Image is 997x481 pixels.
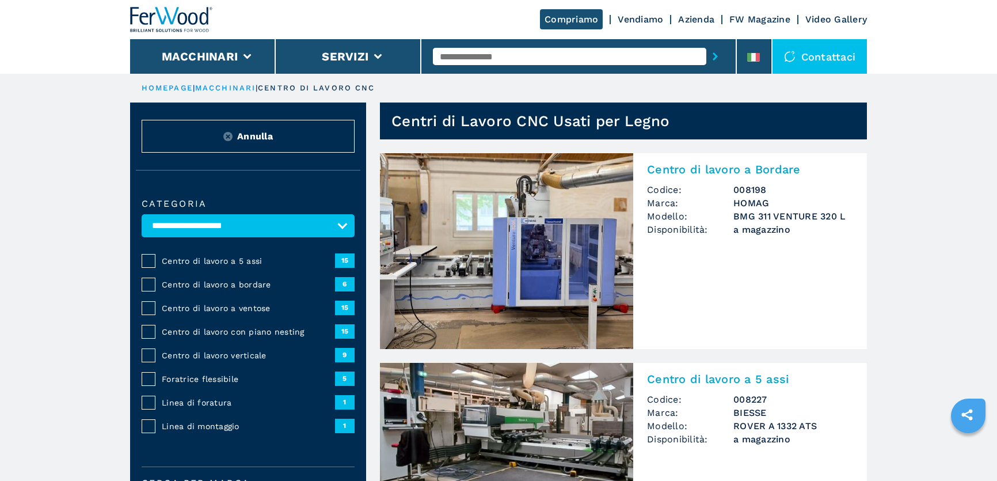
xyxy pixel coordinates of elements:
h3: ROVER A 1332 ATS [733,419,853,433]
span: Disponibilità: [647,433,733,446]
img: Reset [223,132,233,141]
span: Codice: [647,393,733,406]
span: Linea di montaggio [162,421,335,432]
h2: Centro di lavoro a Bordare [647,162,853,176]
span: Marca: [647,196,733,210]
div: Contattaci [773,39,867,74]
a: Vendiamo [618,14,663,25]
span: 1 [335,395,355,409]
button: ResetAnnulla [142,120,355,153]
a: Video Gallery [805,14,867,25]
span: Marca: [647,406,733,419]
button: Servizi [322,50,368,63]
span: Codice: [647,183,733,196]
span: Disponibilità: [647,223,733,236]
h3: 008198 [733,183,853,196]
span: 5 [335,372,355,385]
a: sharethis [953,400,981,429]
span: Foratrice flessibile [162,373,335,385]
span: | [193,84,195,92]
img: Contattaci [784,51,796,62]
span: Centro di lavoro a ventose [162,302,335,314]
span: Linea di foratura [162,397,335,408]
h3: BMG 311 VENTURE 320 L [733,210,853,223]
img: Ferwood [130,7,213,32]
a: FW Magazine [729,14,790,25]
a: Compriamo [540,9,603,29]
label: Categoria [142,199,355,209]
h1: Centri di Lavoro CNC Usati per Legno [391,112,669,130]
a: macchinari [195,84,256,92]
span: | [256,84,258,92]
span: Centro di lavoro con piano nesting [162,326,335,338]
span: Modello: [647,419,733,433]
span: Centro di lavoro a bordare [162,279,335,290]
span: Modello: [647,210,733,223]
span: 6 [335,277,355,291]
span: Centro di lavoro verticale [162,350,335,361]
span: a magazzino [733,223,853,236]
button: Macchinari [162,50,238,63]
h2: Centro di lavoro a 5 assi [647,372,853,386]
span: 1 [335,419,355,433]
span: Annulla [237,130,273,143]
button: submit-button [706,43,724,70]
a: Centro di lavoro a Bordare HOMAG BMG 311 VENTURE 320 LCentro di lavoro a BordareCodice:008198Marc... [380,153,867,349]
span: a magazzino [733,433,853,446]
span: Centro di lavoro a 5 assi [162,255,335,267]
span: 15 [335,253,355,267]
h3: BIESSE [733,406,853,419]
a: HOMEPAGE [142,84,193,92]
span: 15 [335,324,355,338]
h3: 008227 [733,393,853,406]
h3: HOMAG [733,196,853,210]
span: 9 [335,348,355,362]
img: Centro di lavoro a Bordare HOMAG BMG 311 VENTURE 320 L [380,153,633,349]
span: 15 [335,301,355,315]
a: Azienda [678,14,714,25]
p: centro di lavoro cnc [258,83,375,93]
